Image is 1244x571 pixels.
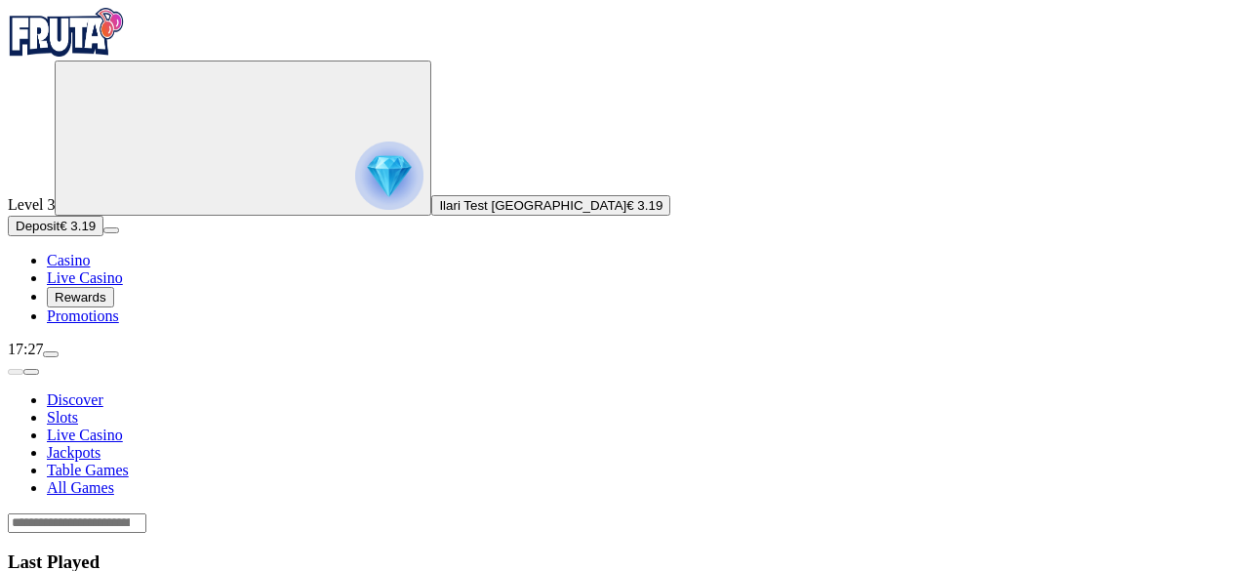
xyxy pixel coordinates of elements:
button: reward progress [55,61,431,216]
a: Discover [47,391,103,408]
a: Slots [47,409,78,426]
input: Search [8,513,146,533]
button: menu [43,351,59,357]
button: Ilari Test [GEOGRAPHIC_DATA]€ 3.19 [431,195,670,216]
a: Table Games [47,462,129,478]
span: Level 3 [8,196,55,213]
button: next slide [23,369,39,375]
a: Promotions [47,307,119,324]
nav: Main menu [8,252,1236,325]
button: menu [103,227,119,233]
a: Casino [47,252,90,268]
a: Jackpots [47,444,100,461]
span: Deposit [16,219,60,233]
nav: Lobby [8,358,1236,497]
button: Depositplus icon€ 3.19 [8,216,103,236]
span: € 3.19 [60,219,96,233]
a: Live Casino [47,269,123,286]
nav: Primary [8,8,1236,325]
img: Fruta [8,8,125,57]
span: Ilari Test [GEOGRAPHIC_DATA] [439,198,626,213]
header: Lobby [8,358,1236,533]
span: 17:27 [8,341,43,357]
a: Live Casino [47,427,123,443]
img: reward progress [355,142,423,210]
a: Fruta [8,43,125,60]
span: € 3.19 [626,198,662,213]
button: prev slide [8,369,23,375]
span: Rewards [55,290,106,305]
button: Rewards [47,287,114,307]
span: All Games [47,479,114,496]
